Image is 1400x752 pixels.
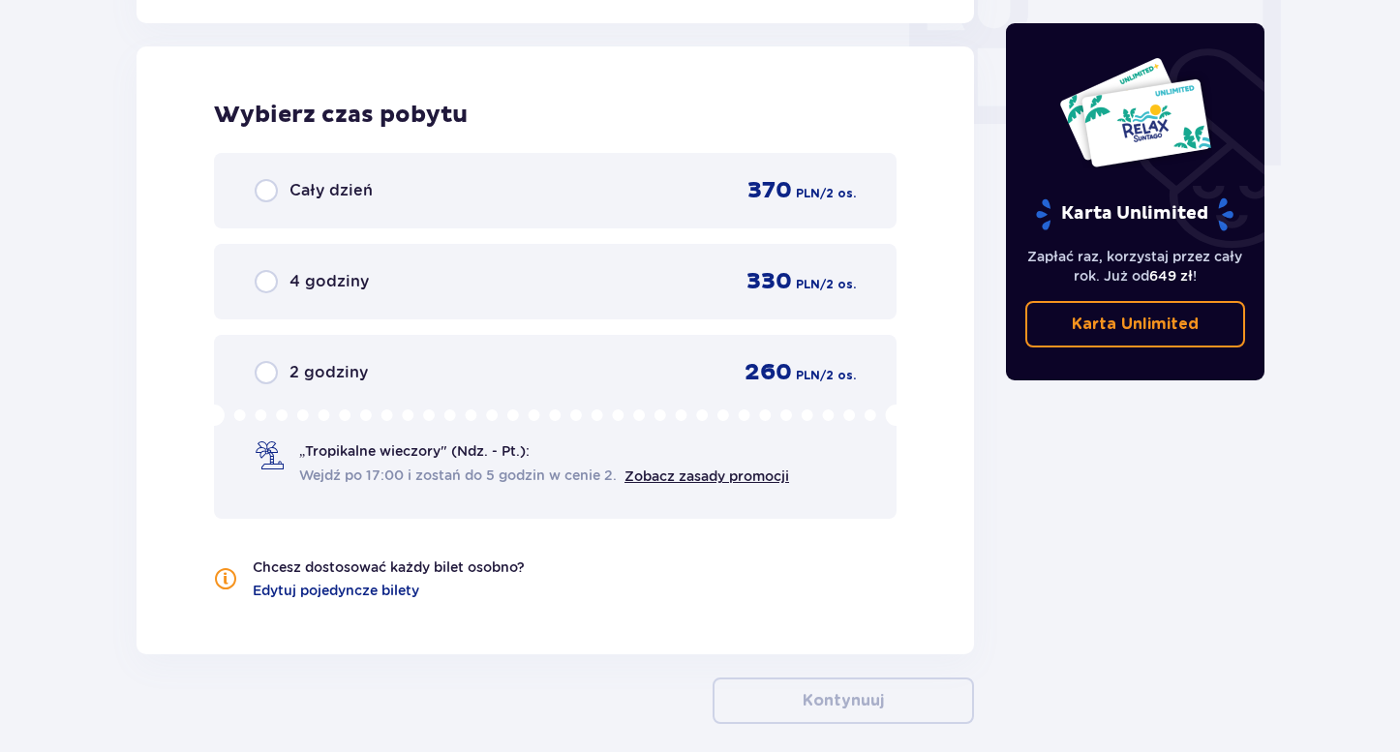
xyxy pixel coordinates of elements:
[299,466,617,485] span: Wejdź po 17:00 i zostań do 5 godzin w cenie 2.
[745,358,792,387] p: 260
[1025,301,1246,347] a: Karta Unlimited
[747,176,792,205] p: 370
[746,267,792,296] p: 330
[820,185,856,202] p: / 2 os.
[299,441,530,461] p: „Tropikalne wieczory" (Ndz. - Pt.):
[1149,268,1193,284] span: 649 zł
[253,581,419,600] a: Edytuj pojedyncze bilety
[1072,314,1199,335] p: Karta Unlimited
[803,690,884,711] p: Kontynuuj
[796,276,820,293] p: PLN
[713,677,974,724] button: Kontynuuj
[289,180,373,201] p: Cały dzień
[253,557,525,577] p: Chcesz dostosować każdy bilet osobno?
[1034,197,1235,231] p: Karta Unlimited
[820,276,856,293] p: / 2 os.
[624,468,789,484] a: Zobacz zasady promocji
[796,185,820,202] p: PLN
[796,367,820,384] p: PLN
[289,362,368,383] p: 2 godziny
[289,271,369,292] p: 4 godziny
[820,367,856,384] p: / 2 os.
[214,101,897,130] p: Wybierz czas pobytu
[1025,247,1246,286] p: Zapłać raz, korzystaj przez cały rok. Już od !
